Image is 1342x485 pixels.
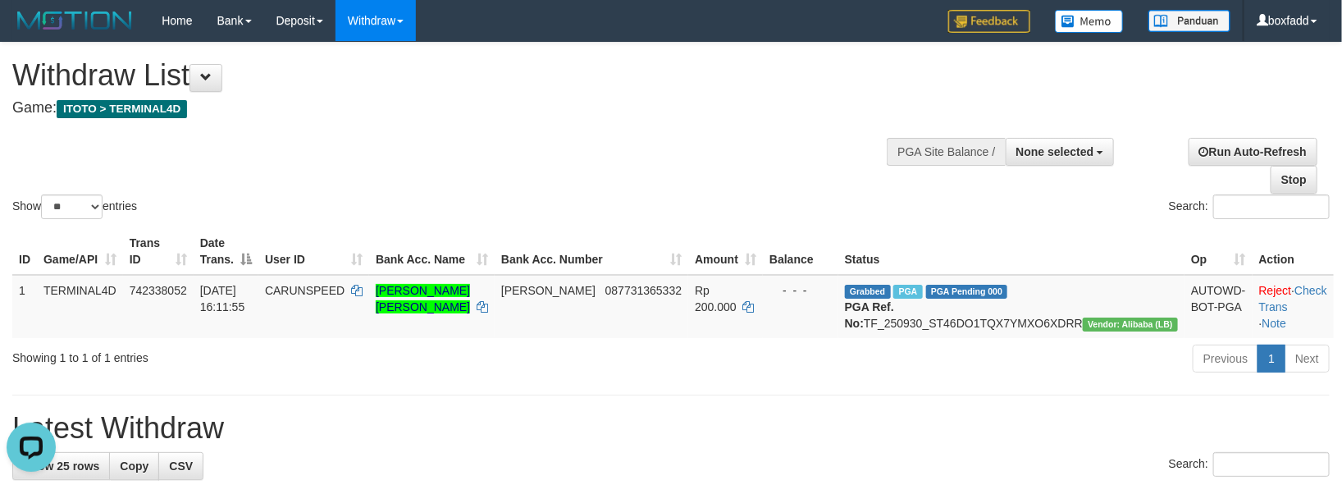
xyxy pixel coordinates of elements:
span: CSV [169,460,193,473]
a: Reject [1259,284,1292,297]
th: Action [1253,228,1334,275]
a: Next [1285,345,1330,373]
img: MOTION_logo.png [12,8,137,33]
a: 1 [1258,345,1285,373]
th: Bank Acc. Name: activate to sort column ascending [369,228,495,275]
h4: Game: [12,100,879,117]
span: CARUNSPEED [265,284,345,297]
td: TERMINAL4D [37,275,123,338]
button: Open LiveChat chat widget [7,7,56,56]
a: Run Auto-Refresh [1189,138,1317,166]
span: Vendor URL: https://dashboard.q2checkout.com/secure [1083,318,1178,332]
a: [PERSON_NAME] [PERSON_NAME] [376,284,470,313]
td: 1 [12,275,37,338]
th: Game/API: activate to sort column ascending [37,228,123,275]
div: - - - [769,282,832,299]
b: PGA Ref. No: [845,300,894,330]
span: None selected [1016,145,1094,158]
label: Show entries [12,194,137,219]
input: Search: [1213,452,1330,477]
h1: Withdraw List [12,59,879,92]
span: Copy [120,460,148,473]
img: Feedback.jpg [948,10,1030,33]
th: User ID: activate to sort column ascending [258,228,369,275]
img: panduan.png [1148,10,1230,32]
span: 742338052 [130,284,187,297]
th: Status [838,228,1185,275]
span: Rp 200.000 [695,284,737,313]
td: AUTOWD-BOT-PGA [1185,275,1253,338]
td: · · [1253,275,1334,338]
th: ID [12,228,37,275]
th: Amount: activate to sort column ascending [688,228,763,275]
input: Search: [1213,194,1330,219]
span: [PERSON_NAME] [501,284,596,297]
h1: Latest Withdraw [12,412,1330,445]
span: Grabbed [845,285,891,299]
a: CSV [158,452,203,480]
select: Showentries [41,194,103,219]
a: Note [1262,317,1287,330]
span: PGA Pending [926,285,1008,299]
span: [DATE] 16:11:55 [200,284,245,313]
span: Copy 087731365332 to clipboard [605,284,682,297]
button: None selected [1006,138,1115,166]
td: TF_250930_ST46DO1TQX7YMXO6XDRR [838,275,1185,338]
a: Check Trans [1259,284,1327,313]
div: Showing 1 to 1 of 1 entries [12,343,547,366]
div: PGA Site Balance / [887,138,1005,166]
th: Trans ID: activate to sort column ascending [123,228,194,275]
th: Bank Acc. Number: activate to sort column ascending [495,228,688,275]
img: Button%20Memo.svg [1055,10,1124,33]
th: Balance [763,228,838,275]
th: Op: activate to sort column ascending [1185,228,1253,275]
span: Marked by boxzainul [893,285,922,299]
a: Stop [1271,166,1317,194]
label: Search: [1169,194,1330,219]
a: Previous [1193,345,1258,373]
label: Search: [1169,452,1330,477]
a: Copy [109,452,159,480]
span: ITOTO > TERMINAL4D [57,100,187,118]
th: Date Trans.: activate to sort column descending [194,228,258,275]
